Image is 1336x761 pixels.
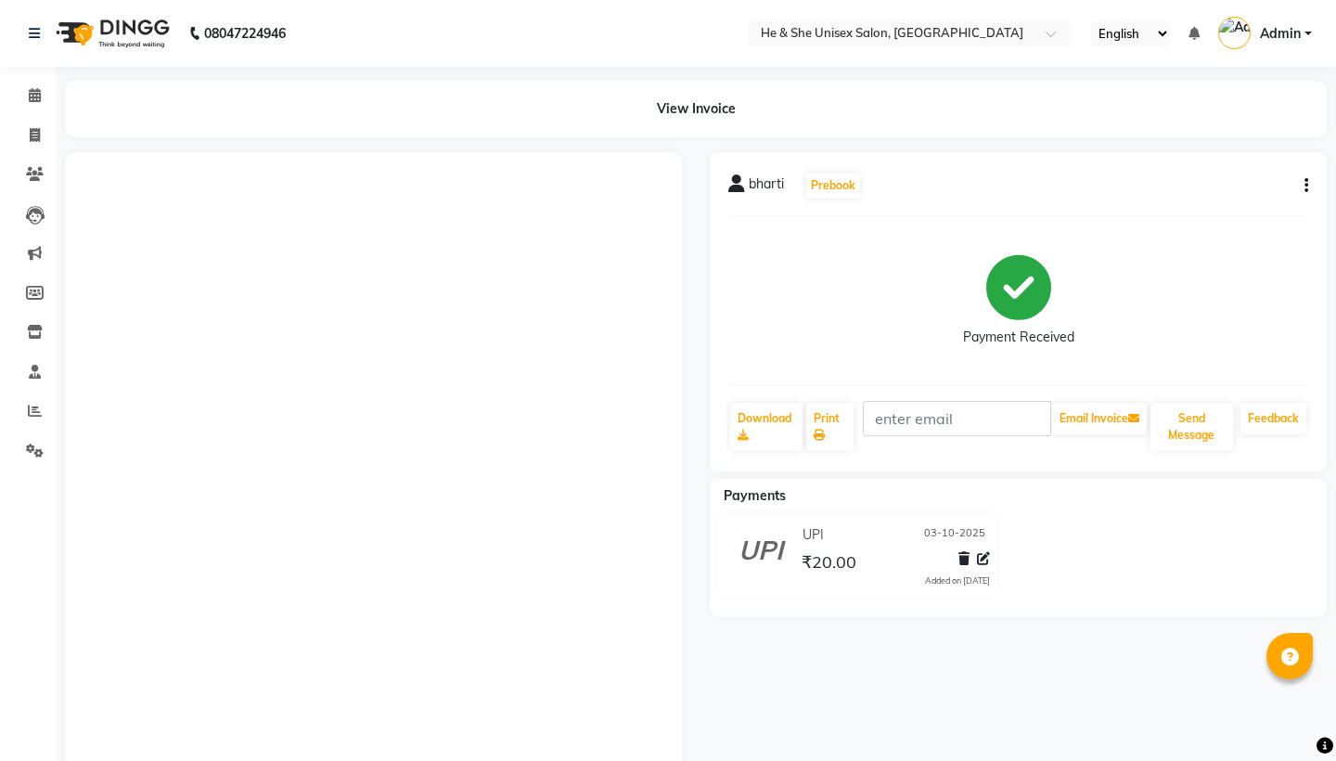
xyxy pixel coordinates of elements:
[1260,24,1301,44] span: Admin
[1240,403,1306,434] a: Feedback
[963,328,1074,347] div: Payment Received
[863,401,1050,436] input: enter email
[204,7,286,59] b: 08047224946
[724,487,786,504] span: Payments
[47,7,174,59] img: logo
[803,525,824,545] span: UPI
[802,551,856,577] span: ₹20.00
[1150,403,1233,451] button: Send Message
[730,403,803,451] a: Download
[1258,687,1317,742] iframe: chat widget
[749,174,784,200] span: bharti
[925,574,990,587] div: Added on [DATE]
[924,525,985,545] span: 03-10-2025
[65,81,1327,137] div: View Invoice
[806,403,854,451] a: Print
[1218,17,1251,49] img: Admin
[1052,403,1147,434] button: Email Invoice
[806,173,860,199] button: Prebook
